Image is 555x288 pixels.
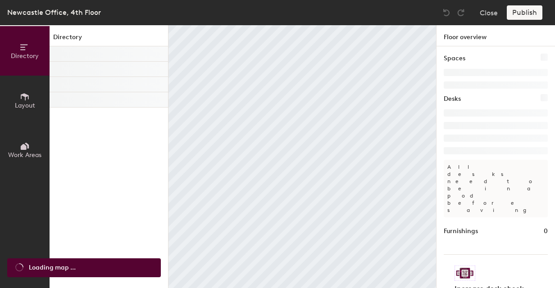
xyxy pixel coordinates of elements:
[437,25,555,46] h1: Floor overview
[480,5,498,20] button: Close
[29,263,76,273] span: Loading map ...
[444,226,478,236] h1: Furnishings
[15,102,35,109] span: Layout
[444,54,465,63] h1: Spaces
[50,32,168,46] h1: Directory
[544,226,548,236] h1: 0
[444,160,548,217] p: All desks need to be in a pod before saving
[168,25,436,288] canvas: Map
[444,94,461,104] h1: Desks
[455,265,475,281] img: Sticker logo
[442,8,451,17] img: Undo
[456,8,465,17] img: Redo
[11,52,39,60] span: Directory
[7,7,101,18] div: Newcastle Office, 4th Floor
[8,151,41,159] span: Work Areas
